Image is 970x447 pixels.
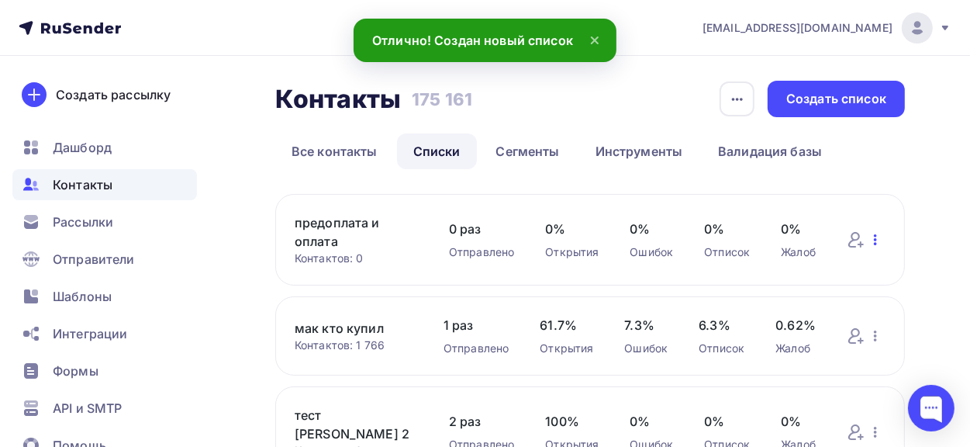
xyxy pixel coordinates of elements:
[704,220,750,238] span: 0%
[545,412,599,431] span: 100%
[53,324,127,343] span: Интеграции
[412,88,472,110] h3: 175 161
[545,220,599,238] span: 0%
[53,362,98,380] span: Формы
[295,338,413,353] div: Контактов: 1 766
[775,341,816,356] div: Жалоб
[275,84,401,115] h2: Контакты
[624,316,668,334] span: 7.3%
[53,399,122,418] span: API и SMTP
[702,20,892,36] span: [EMAIL_ADDRESS][DOMAIN_NAME]
[704,412,750,431] span: 0%
[699,316,744,334] span: 6.3%
[775,316,816,334] span: 0.62%
[630,220,673,238] span: 0%
[624,341,668,356] div: Ошибок
[449,412,514,431] span: 2 раз
[53,175,112,194] span: Контакты
[53,213,113,231] span: Рассылки
[397,133,477,169] a: Списки
[275,133,394,169] a: Все контакты
[12,206,197,237] a: Рассылки
[12,169,197,200] a: Контакты
[295,406,418,443] a: тест [PERSON_NAME] 2
[12,244,197,275] a: Отправители
[786,90,886,108] div: Создать список
[295,251,418,266] div: Контактов: 0
[480,133,576,169] a: Сегменты
[545,244,599,260] div: Открытия
[781,412,816,431] span: 0%
[449,244,514,260] div: Отправлено
[295,319,413,338] a: мак кто купил
[781,244,816,260] div: Жалоб
[12,355,197,386] a: Формы
[12,132,197,163] a: Дашборд
[702,133,838,169] a: Валидация базы
[295,213,418,251] a: предоплата и оплата
[781,220,816,238] span: 0%
[56,85,171,104] div: Создать рассылку
[444,341,509,356] div: Отправлено
[579,133,699,169] a: Инструменты
[444,316,509,334] span: 1 раз
[630,244,673,260] div: Ошибок
[702,12,951,43] a: [EMAIL_ADDRESS][DOMAIN_NAME]
[704,244,750,260] div: Отписок
[53,138,112,157] span: Дашборд
[540,341,593,356] div: Открытия
[630,412,673,431] span: 0%
[699,341,744,356] div: Отписок
[53,250,135,269] span: Отправители
[53,287,112,306] span: Шаблоны
[449,220,514,238] span: 0 раз
[12,281,197,312] a: Шаблоны
[540,316,593,334] span: 61.7%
